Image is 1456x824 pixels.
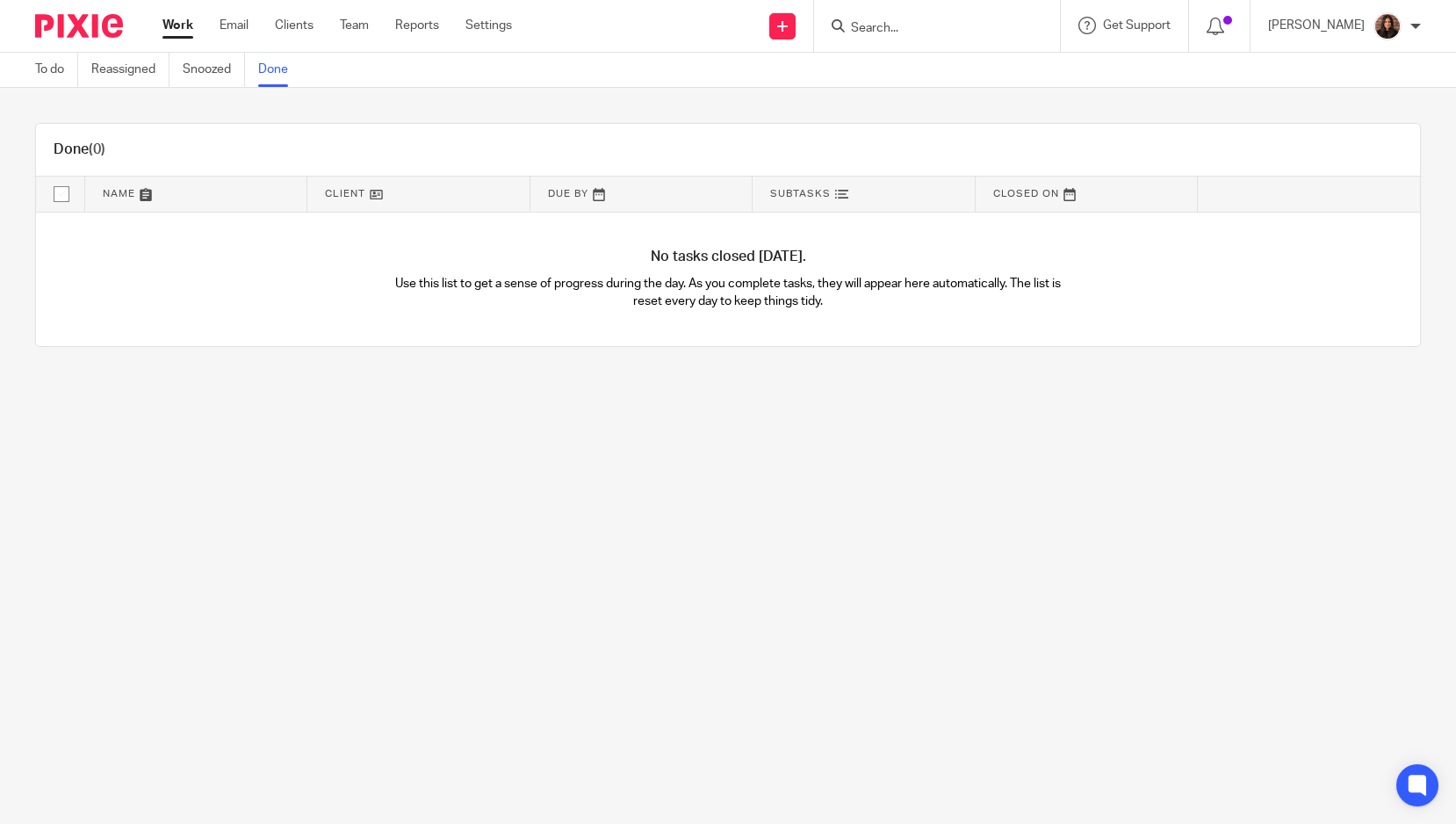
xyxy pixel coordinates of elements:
img: Pixie [35,14,123,38]
span: (0) [89,142,105,156]
a: Clients [275,17,314,34]
a: Snoozed [183,53,245,87]
input: Search [849,21,1007,37]
a: Reassigned [91,53,169,87]
img: Headshot.jpg [1373,12,1402,40]
a: Email [220,17,249,34]
p: [PERSON_NAME] [1268,17,1365,34]
h4: No tasks closed [DATE]. [36,248,1420,266]
a: Team [340,17,369,34]
span: Get Support [1103,19,1171,32]
a: Done [258,53,301,87]
span: Subtasks [770,189,831,199]
a: To do [35,53,78,87]
h1: Done [54,141,105,159]
a: Work [162,17,193,34]
p: Use this list to get a sense of progress during the day. As you complete tasks, they will appear ... [382,275,1074,311]
a: Reports [395,17,439,34]
a: Settings [465,17,512,34]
